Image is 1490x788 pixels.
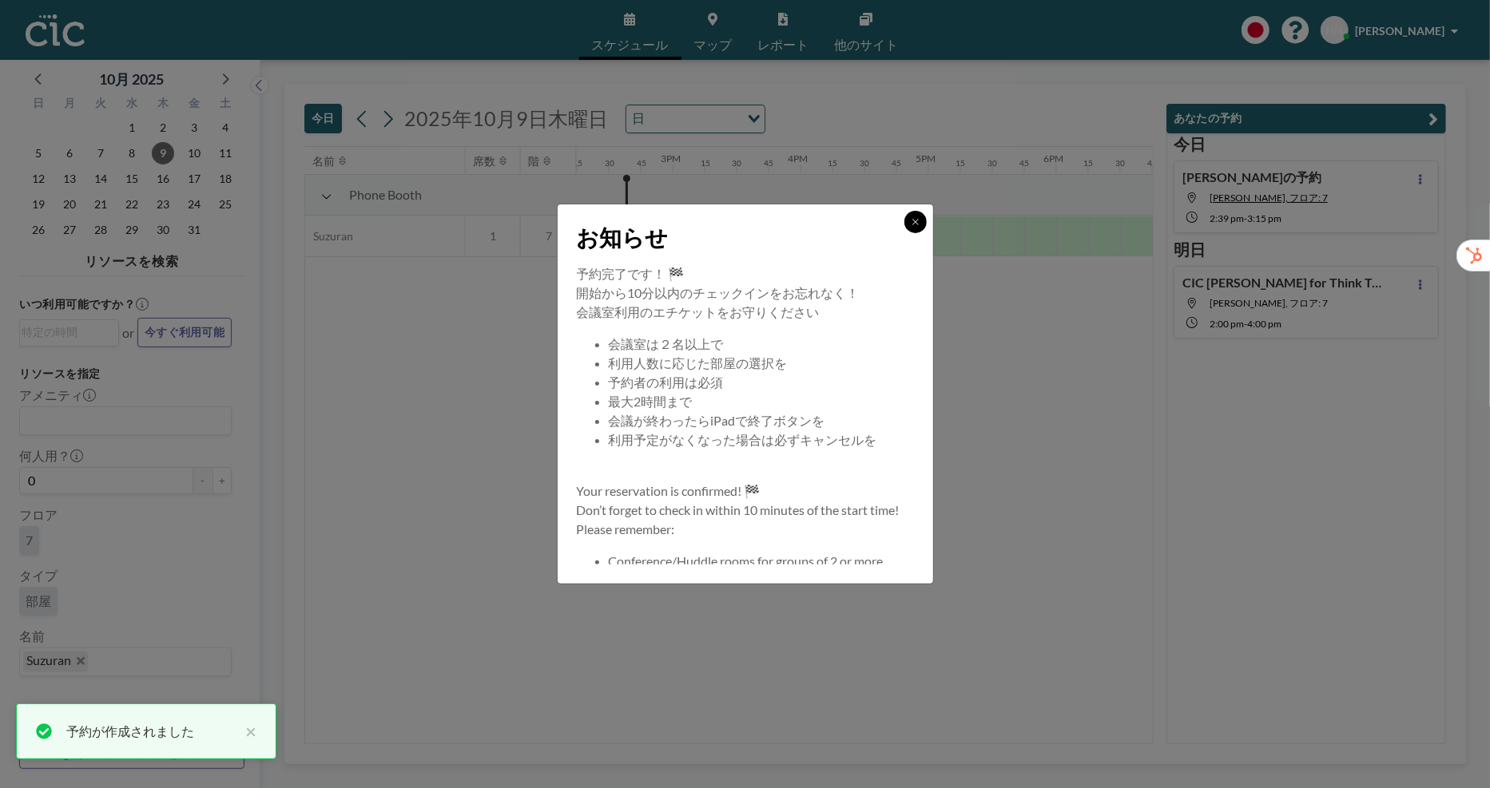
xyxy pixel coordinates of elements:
[609,355,788,370] span: 利用人数に応じた部屋の選択を
[237,722,256,741] button: close
[66,722,237,741] div: 予約が作成されました
[609,553,884,568] span: Conference/Huddle rooms for groups of 2 or more
[577,521,675,537] span: Please remember:
[577,224,669,251] span: お知らせ
[609,336,724,351] span: 会議室は２名以上で
[609,432,877,447] span: 利用予定がなくなった場合は必ずキャンセルを
[609,394,693,409] span: 最大2時間まで
[609,413,825,428] span: 会議が終わったらiPadで終了ボタンを
[609,374,724,390] span: 予約者の利用は必須
[577,266,685,281] span: 予約完了です！ 🏁
[577,304,820,319] span: 会議室利用のエチケットをお守りください
[577,502,900,517] span: Don’t forget to check in within 10 minutes of the start time!
[577,285,860,300] span: 開始から10分以内のチェックインをお忘れなく！
[577,483,761,498] span: Your reservation is confirmed! 🏁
